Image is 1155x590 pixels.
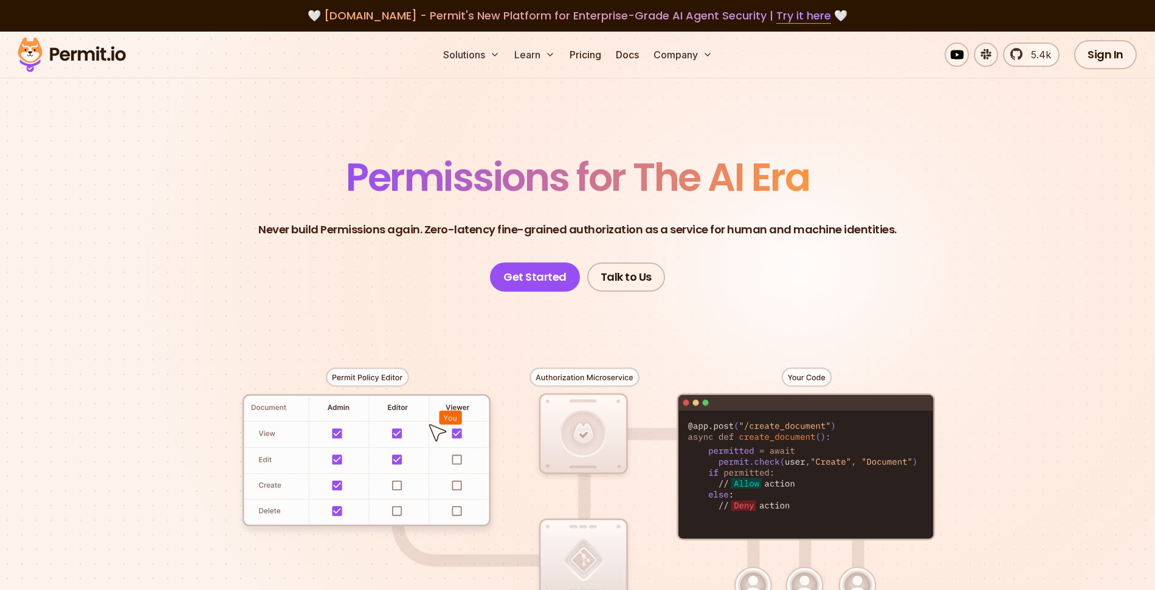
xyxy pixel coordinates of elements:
[565,43,606,67] a: Pricing
[324,8,831,23] span: [DOMAIN_NAME] - Permit's New Platform for Enterprise-Grade AI Agent Security |
[776,8,831,24] a: Try it here
[587,262,665,292] a: Talk to Us
[346,150,809,204] span: Permissions for The AI Era
[611,43,644,67] a: Docs
[1003,43,1060,67] a: 5.4k
[509,43,560,67] button: Learn
[490,262,580,292] a: Get Started
[1024,47,1051,62] span: 5.4k
[1074,40,1137,69] a: Sign In
[29,7,1126,24] div: 🤍 🤍
[438,43,505,67] button: Solutions
[649,43,717,67] button: Company
[258,221,897,238] p: Never build Permissions again. Zero-latency fine-grained authorization as a service for human and...
[12,34,131,75] img: Permit logo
